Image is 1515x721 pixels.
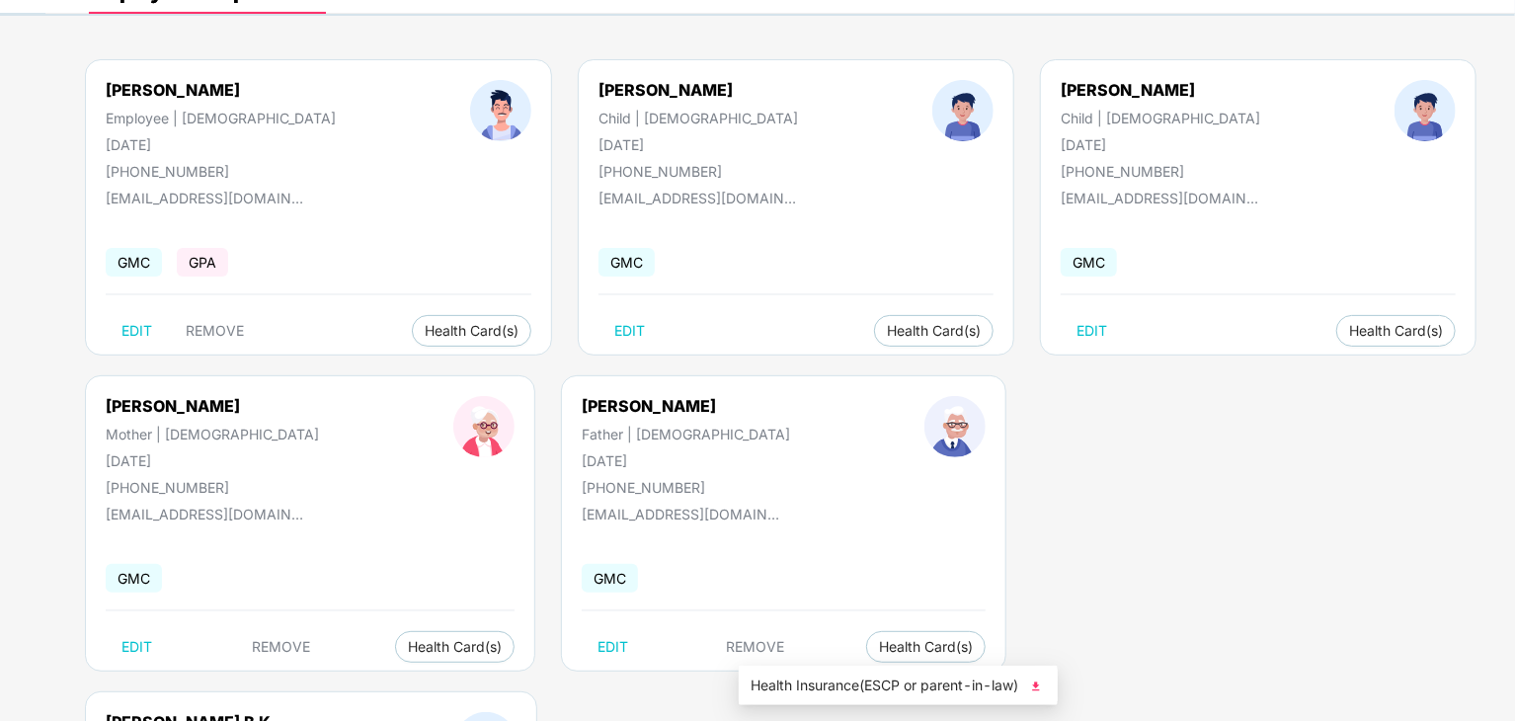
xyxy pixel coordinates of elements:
div: Child | [DEMOGRAPHIC_DATA] [598,110,798,126]
img: profileImage [1395,80,1456,141]
div: [EMAIL_ADDRESS][DOMAIN_NAME] [106,190,303,206]
span: Health Card(s) [425,326,518,336]
button: EDIT [1061,315,1123,347]
button: Health Card(s) [395,631,515,663]
div: [DATE] [106,136,336,153]
span: GMC [1061,248,1117,277]
img: svg+xml;base64,PHN2ZyB4bWxucz0iaHR0cDovL3d3dy53My5vcmcvMjAwMC9zdmciIHhtbG5zOnhsaW5rPSJodHRwOi8vd3... [1026,677,1046,696]
span: Health Card(s) [879,642,973,652]
div: [PHONE_NUMBER] [1061,163,1260,180]
div: [EMAIL_ADDRESS][DOMAIN_NAME] [598,190,796,206]
img: profileImage [453,396,515,457]
button: Health Card(s) [866,631,986,663]
span: GMC [582,564,638,593]
div: [PHONE_NUMBER] [106,479,319,496]
div: Mother | [DEMOGRAPHIC_DATA] [106,426,319,442]
span: EDIT [121,323,152,339]
span: EDIT [121,639,152,655]
span: REMOVE [253,639,311,655]
div: [PHONE_NUMBER] [106,163,336,180]
button: REMOVE [710,631,800,663]
div: Father | [DEMOGRAPHIC_DATA] [582,426,790,442]
div: [DATE] [1061,136,1260,153]
button: Health Card(s) [1336,315,1456,347]
div: [DATE] [582,452,790,469]
button: EDIT [106,315,168,347]
button: REMOVE [237,631,327,663]
span: GPA [177,248,228,277]
span: GMC [106,248,162,277]
img: profileImage [470,80,531,141]
div: [EMAIL_ADDRESS][DOMAIN_NAME] [582,506,779,522]
button: EDIT [598,315,661,347]
span: EDIT [614,323,645,339]
div: [EMAIL_ADDRESS][DOMAIN_NAME] [106,506,303,522]
span: EDIT [598,639,628,655]
img: profileImage [932,80,994,141]
div: [PHONE_NUMBER] [598,163,798,180]
div: [PERSON_NAME] [582,396,790,416]
div: [DATE] [106,452,319,469]
div: [PHONE_NUMBER] [582,479,790,496]
div: [PERSON_NAME] [106,396,319,416]
span: Health Card(s) [887,326,981,336]
span: REMOVE [726,639,784,655]
button: Health Card(s) [412,315,531,347]
img: profileImage [924,396,986,457]
button: Health Card(s) [874,315,994,347]
span: EDIT [1076,323,1107,339]
div: [EMAIL_ADDRESS][DOMAIN_NAME] [1061,190,1258,206]
span: Health Card(s) [1349,326,1443,336]
div: Employee | [DEMOGRAPHIC_DATA] [106,110,336,126]
span: GMC [106,564,162,593]
span: Health Insurance(ESCP or parent-in-law) [751,675,1046,696]
button: REMOVE [170,315,260,347]
span: REMOVE [186,323,244,339]
div: [PERSON_NAME] [1061,80,1260,100]
div: Child | [DEMOGRAPHIC_DATA] [1061,110,1260,126]
button: EDIT [106,631,168,663]
div: [DATE] [598,136,798,153]
div: [PERSON_NAME] [106,80,336,100]
button: EDIT [582,631,644,663]
div: [PERSON_NAME] [598,80,798,100]
span: GMC [598,248,655,277]
span: Health Card(s) [408,642,502,652]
